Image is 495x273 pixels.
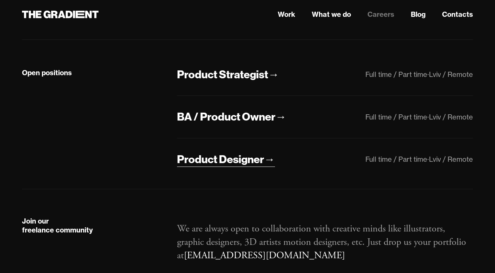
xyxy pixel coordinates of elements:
div: Product Strategist [177,67,268,82]
div: Lviv / Remote [429,155,473,163]
div: Lviv / Remote [429,70,473,79]
a: Blog [411,9,426,20]
div: → [264,152,275,167]
div: Lviv / Remote [429,113,473,121]
a: [EMAIL_ADDRESS][DOMAIN_NAME] [184,249,345,262]
a: BA / Product Owner→ [177,110,286,124]
div: · [427,70,429,79]
a: Work [278,9,295,20]
a: Careers [367,9,394,20]
div: → [275,110,286,124]
div: Full time / Part time [365,155,427,163]
strong: Join our freelance community [22,217,93,234]
strong: Open positions [22,68,72,77]
div: · [427,155,429,163]
a: What we do [312,9,351,20]
div: → [268,67,279,82]
div: Full time / Part time [365,113,427,121]
a: Contacts [442,9,473,20]
div: Product Designer [177,152,264,167]
div: BA / Product Owner [177,110,275,124]
p: We are always open to collaboration with creative minds like illustrators, graphic designers, 3D ... [177,222,473,263]
a: Product Designer→ [177,152,275,167]
a: Product Strategist→ [177,67,279,82]
div: Full time / Part time [365,70,427,79]
div: · [427,113,429,121]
